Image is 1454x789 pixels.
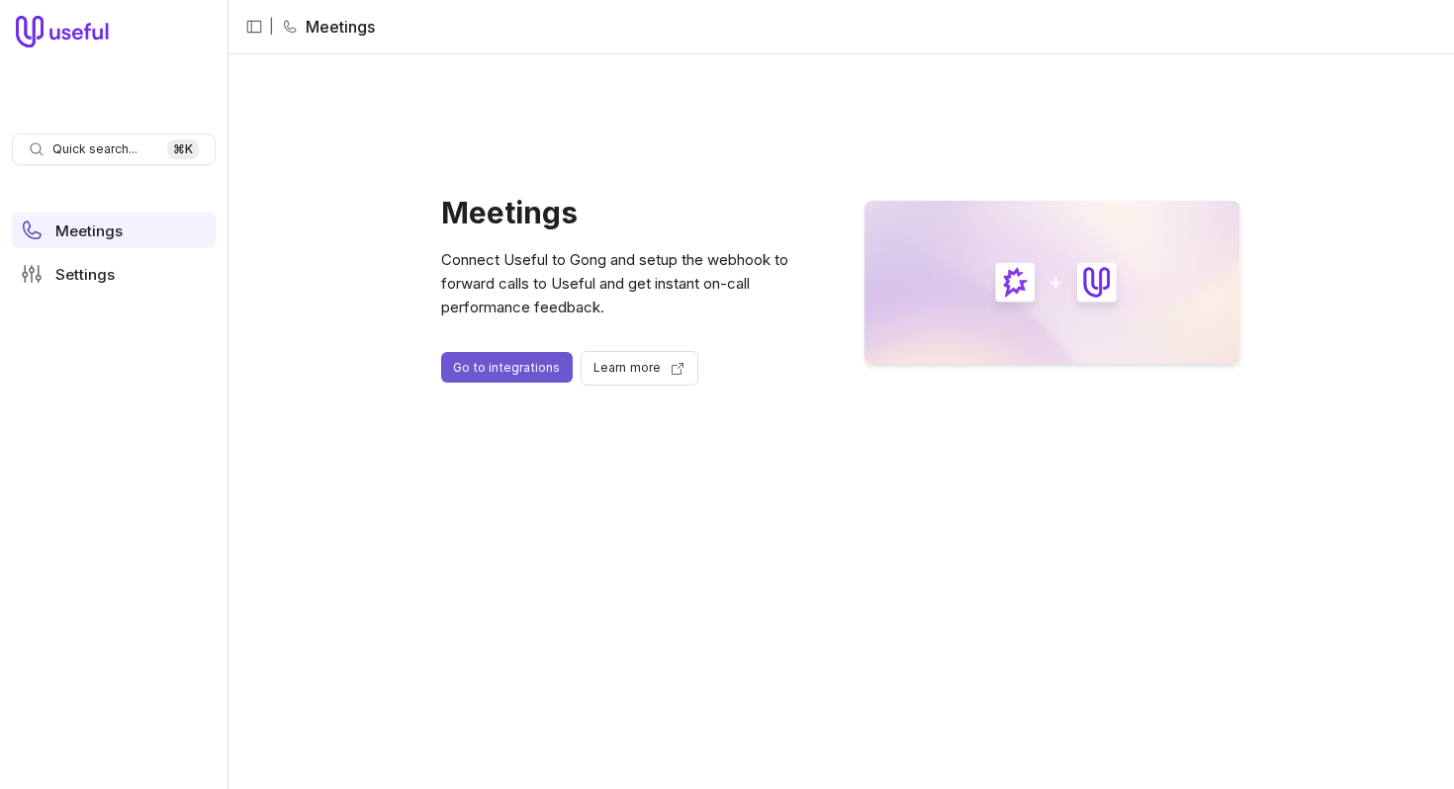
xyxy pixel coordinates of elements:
[441,248,817,319] p: Connect Useful to Gong and setup the webhook to forward calls to Useful and get instant on-call p...
[282,15,375,39] li: Meetings
[239,12,269,42] button: Collapse sidebar
[269,15,274,39] span: |
[581,351,698,386] a: Learn more
[12,256,216,292] a: Settings
[55,267,115,282] span: Settings
[52,141,137,157] span: Quick search...
[441,352,573,383] a: Go to integrations
[12,213,216,248] a: Meetings
[55,223,123,238] span: Meetings
[441,201,817,224] h1: Meetings
[167,139,199,159] kbd: ⌘ K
